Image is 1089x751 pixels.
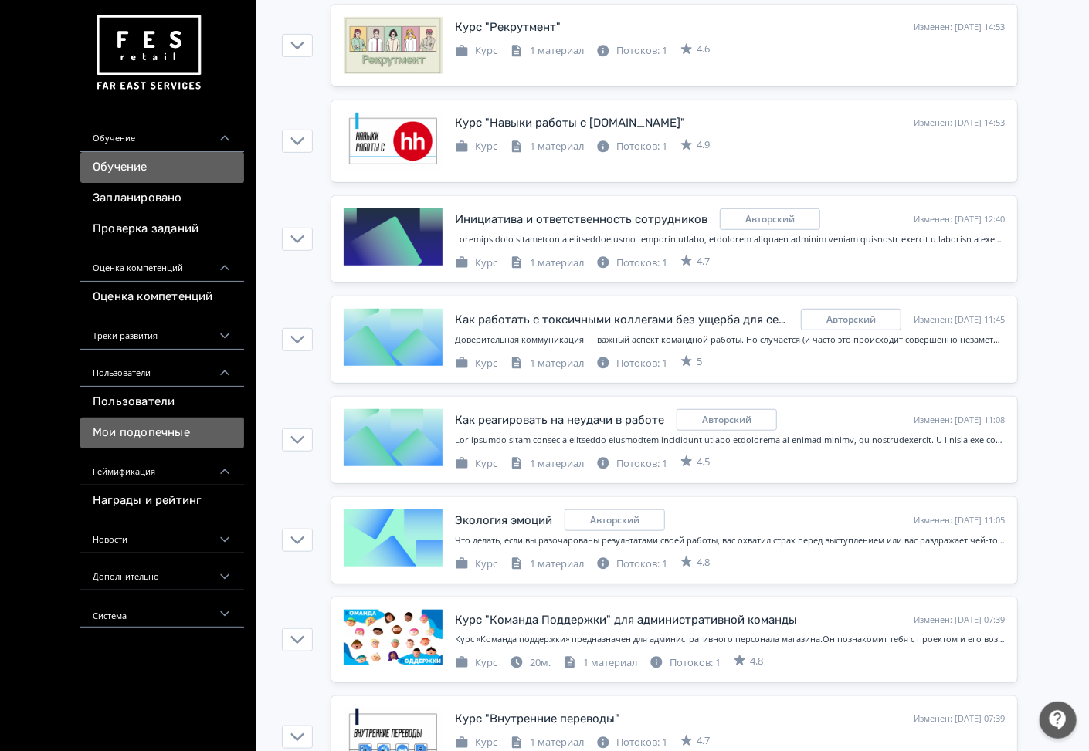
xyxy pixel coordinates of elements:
div: 1 материал [510,456,584,472]
a: Мои подопечные [80,418,244,448]
div: Курс [455,735,497,750]
span: 4.8 [750,654,763,669]
div: Курс [455,556,497,572]
span: 4.5 [697,455,710,470]
div: Треки развития [80,313,244,350]
a: Запланировано [80,183,244,214]
div: Изменен: [DATE] 11:45 [914,313,1005,326]
div: Пользователи [80,350,244,387]
div: Доверительная коммуникация — важный аспект командной работы. Но случается (и часто это происходит... [455,333,1005,347]
div: Курс [455,139,497,154]
a: Обучение [80,152,244,183]
div: Инициатива и ответственность сотрудников [455,211,707,228]
div: Оценка компетенций [80,245,244,282]
a: Оценка компетенций [80,282,244,313]
span: 4.6 [697,42,710,57]
div: Дополнительно [80,553,244,590]
a: Проверка заданий [80,214,244,245]
div: Обучение [80,115,244,152]
div: Курс "Внутренние переводы" [455,710,619,728]
div: Изучение темы инициативы и ответственности является важным, поскольку помогает развить навыки акт... [455,233,1005,246]
div: Курс «Команда поддержки» предназначен для административного персонала магазина.Он познакомит тебя... [455,633,1005,646]
div: Курс [455,356,497,371]
div: copyright [677,409,777,431]
div: Изменен: [DATE] 14:53 [914,21,1005,34]
div: Изменен: [DATE] 07:39 [914,614,1005,627]
div: Курс [455,456,497,472]
div: Как работать с токсичными коллегами без ущерба для себя [455,311,789,329]
a: Награды и рейтинг [80,485,244,516]
div: copyright [801,309,901,330]
div: Курс "Рекрутмент" [455,19,561,36]
div: 1 материал [510,556,584,572]
div: Курс [455,43,497,59]
div: Система [80,590,244,628]
div: 1 материал [510,356,584,371]
div: Изменен: [DATE] 11:05 [914,514,1005,527]
div: Потоков: 1 [596,43,667,59]
div: copyright [565,509,665,531]
div: Изменен: [DATE] 11:08 [914,414,1005,427]
span: 4.7 [697,254,710,269]
div: copyright [720,208,820,230]
div: Курс "Навыки работы с hh.ru" [455,114,685,132]
div: Потоков: 1 [596,356,667,371]
div: Курс [455,255,497,271]
div: Потоков: 1 [596,556,667,572]
div: Курс [455,655,497,671]
div: Что делать, если вы разочарованы результатами своей работы, вас охватил страх перед выступлением ... [455,534,1005,547]
div: Изменен: [DATE] 07:39 [914,712,1005,726]
div: 1 материал [510,139,584,154]
span: 4.7 [697,733,710,749]
div: Потоков: 1 [596,735,667,750]
div: Изменен: [DATE] 14:53 [914,117,1005,130]
div: Курс "Команда Поддержки" для административной команды [455,611,797,629]
span: 4.9 [697,137,710,153]
div: Потоков: 1 [596,456,667,472]
div: Как реагировать на неудачи в работе [455,411,664,429]
div: 1 материал [563,655,637,671]
span: 5 [697,354,702,370]
span: 4.8 [697,555,710,570]
div: 1 материал [510,255,584,271]
div: Потоков: 1 [596,255,667,271]
div: Экология эмоций [455,512,552,529]
div: При высоком темпе работы в постоянно меняющейся обстановке ошибки становятся не просто нормой, но... [455,434,1005,447]
span: 20м. [530,655,551,669]
div: Потоков: 1 [650,655,721,671]
div: 1 материал [510,735,584,750]
div: Изменен: [DATE] 12:40 [914,213,1005,226]
div: Новости [80,516,244,553]
div: Потоков: 1 [596,139,667,154]
a: Пользователи [80,387,244,418]
div: Геймификация [80,448,244,485]
div: 1 материал [510,43,584,59]
img: https://files.teachbase.ru/system/account/57463/logo/medium-936fc5084dd2c598f50a98b9cbe0469a.png [93,9,204,96]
